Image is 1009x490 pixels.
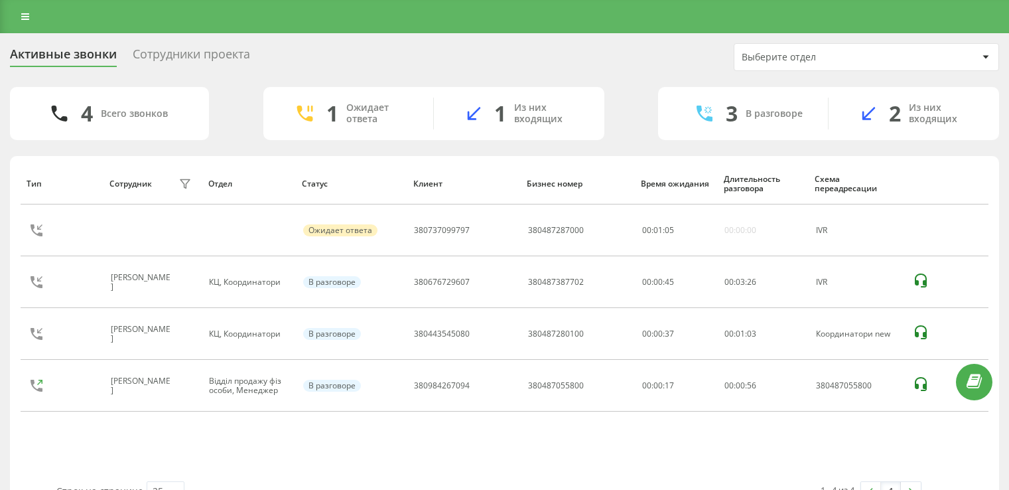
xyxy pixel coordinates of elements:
div: IVR [816,278,898,287]
div: : : [724,381,756,390]
div: Статус [302,179,401,189]
div: Из них входящих [514,102,584,125]
div: Ожидает ответа [303,224,377,236]
div: 3 [726,101,738,126]
span: 00 [724,328,734,339]
div: 380676729607 [414,278,470,287]
div: 4 [81,101,93,126]
div: 380737099797 [414,226,470,235]
div: 380487280100 [528,329,584,339]
span: 03 [747,328,756,339]
div: 1 [494,101,506,126]
div: В разговоре [746,108,803,120]
span: 01 [736,328,745,339]
span: 03 [736,276,745,287]
div: В разговоре [303,276,361,288]
span: 26 [747,276,756,287]
div: IVR [816,226,898,235]
div: [PERSON_NAME] [111,273,175,292]
span: 00 [642,224,651,236]
div: Клиент [413,179,515,189]
div: Отдел [208,179,290,189]
div: Выберите отдел [742,52,900,63]
div: [PERSON_NAME] [111,325,175,344]
div: Відділ продажу фіз особи, Менеджер [209,376,289,396]
div: 380487287000 [528,226,584,235]
div: 2 [889,101,901,126]
div: Всего звонков [101,108,168,120]
div: Сотрудник [109,179,152,189]
div: : : [724,278,756,287]
div: Активные звонки [10,47,117,68]
div: 00:00:00 [724,226,756,235]
div: Сотрудники проекта [133,47,250,68]
div: : : [642,226,674,235]
div: 380487055800 [528,381,584,390]
div: КЦ, Координатори [209,278,289,287]
div: Время ожидания [641,179,711,189]
span: 00 [724,380,734,391]
div: Схема переадресации [815,175,900,194]
div: 380984267094 [414,381,470,390]
div: : : [724,329,756,339]
span: 01 [653,224,663,236]
div: 380487055800 [816,381,898,390]
span: 00 [736,380,745,391]
span: 56 [747,380,756,391]
div: Тип [27,179,97,189]
div: 00:00:37 [642,329,710,339]
div: В разговоре [303,380,361,392]
div: Координатори new [816,329,898,339]
div: Длительность разговора [724,175,803,194]
span: 00 [724,276,734,287]
div: 1 [326,101,338,126]
div: КЦ, Координатори [209,329,289,339]
div: Ожидает ответа [346,102,413,125]
div: 380443545080 [414,329,470,339]
div: 00:00:45 [642,278,710,287]
div: Из них входящих [909,102,979,125]
div: Бизнес номер [527,179,628,189]
div: 380487387702 [528,278,584,287]
div: 00:00:17 [642,381,710,390]
div: В разговоре [303,328,361,340]
span: 05 [665,224,674,236]
div: [PERSON_NAME] [111,376,175,396]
